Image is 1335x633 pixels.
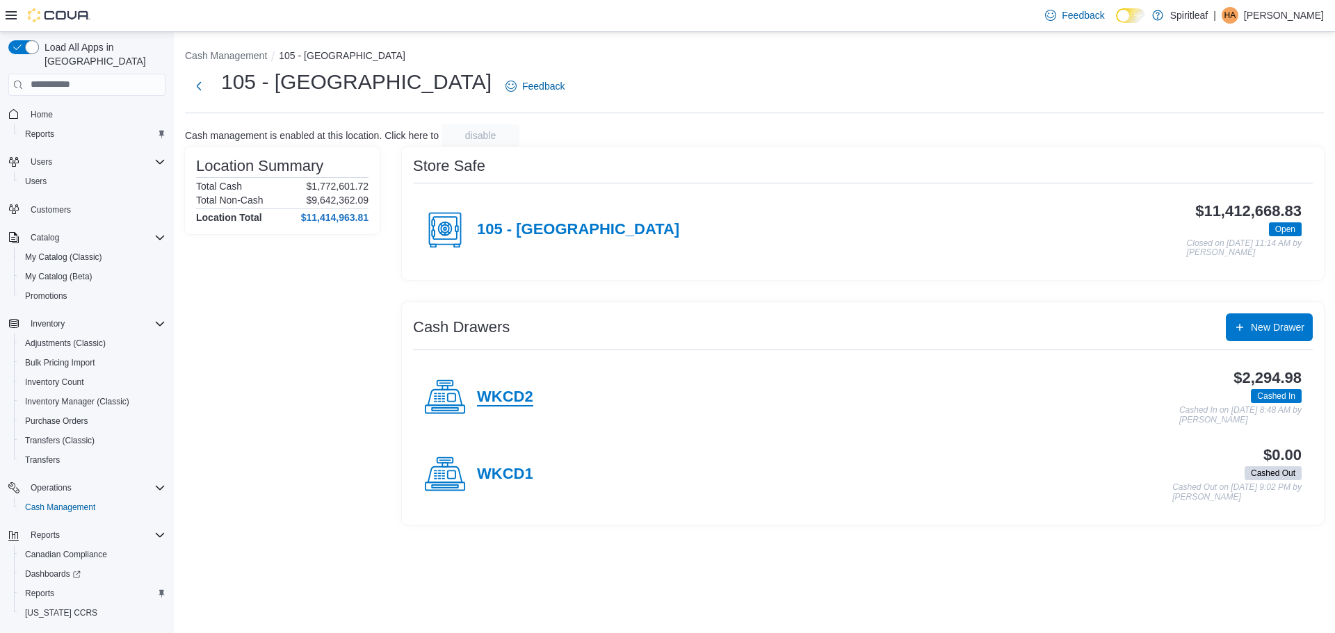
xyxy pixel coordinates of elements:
[31,109,53,120] span: Home
[19,249,108,265] a: My Catalog (Classic)
[25,229,165,246] span: Catalog
[301,212,369,223] h4: $11,414,963.81
[25,607,97,618] span: [US_STATE] CCRS
[31,232,59,243] span: Catalog
[1213,7,1216,24] p: |
[185,130,439,141] p: Cash management is enabled at this location. Click here to
[14,334,171,353] button: Adjustments (Classic)
[25,315,70,332] button: Inventory
[25,106,58,123] a: Home
[25,176,47,187] span: Users
[19,374,90,391] a: Inventory Count
[477,388,533,406] h4: WKCD2
[1062,8,1104,22] span: Feedback
[14,392,171,411] button: Inventory Manager (Classic)
[1244,7,1324,24] p: [PERSON_NAME]
[1224,7,1236,24] span: HA
[306,195,369,206] p: $9,642,362.09
[19,499,101,516] a: Cash Management
[500,72,570,100] a: Feedback
[3,478,171,498] button: Operations
[25,252,102,263] span: My Catalog (Classic)
[19,452,165,468] span: Transfers
[25,588,54,599] span: Reports
[19,354,101,371] a: Bulk Pricing Import
[1179,406,1302,425] p: Cashed In on [DATE] 8:48 AM by [PERSON_NAME]
[31,204,71,215] span: Customers
[28,8,90,22] img: Cova
[14,247,171,267] button: My Catalog (Classic)
[19,413,94,429] a: Purchase Orders
[196,181,242,192] h6: Total Cash
[477,221,679,239] h4: 105 - [GEOGRAPHIC_DATA]
[413,158,485,174] h3: Store Safe
[1263,447,1302,463] h3: $0.00
[19,173,52,190] a: Users
[522,79,565,93] span: Feedback
[25,396,129,407] span: Inventory Manager (Classic)
[25,527,165,543] span: Reports
[19,605,103,621] a: [US_STATE] CCRS
[1251,467,1295,479] span: Cashed Out
[14,450,171,470] button: Transfers
[25,454,60,466] span: Transfers
[25,106,165,123] span: Home
[279,50,405,61] button: 105 - [GEOGRAPHIC_DATA]
[14,603,171,623] button: [US_STATE] CCRS
[19,126,165,142] span: Reports
[39,40,165,68] span: Load All Apps in [GEOGRAPHIC_DATA]
[185,50,267,61] button: Cash Management
[31,318,65,329] span: Inventory
[31,529,60,541] span: Reports
[25,201,165,218] span: Customers
[3,199,171,220] button: Customers
[25,202,76,218] a: Customers
[19,393,165,410] span: Inventory Manager (Classic)
[19,432,165,449] span: Transfers (Classic)
[19,288,73,304] a: Promotions
[1275,223,1295,236] span: Open
[3,314,171,334] button: Inventory
[1257,390,1295,402] span: Cashed In
[14,411,171,431] button: Purchase Orders
[19,605,165,621] span: Washington CCRS
[19,249,165,265] span: My Catalog (Classic)
[14,498,171,517] button: Cash Management
[1039,1,1110,29] a: Feedback
[31,156,52,167] span: Users
[442,124,519,147] button: disable
[14,545,171,564] button: Canadian Compliance
[14,267,171,286] button: My Catalog (Beta)
[221,68,492,96] h1: 105 - [GEOGRAPHIC_DATA]
[196,158,323,174] h3: Location Summary
[25,154,165,170] span: Users
[19,268,98,285] a: My Catalog (Beta)
[465,129,496,142] span: disable
[196,195,264,206] h6: Total Non-Cash
[14,353,171,372] button: Bulk Pricing Import
[19,499,165,516] span: Cash Management
[25,338,106,349] span: Adjustments (Classic)
[14,286,171,306] button: Promotions
[19,432,100,449] a: Transfers (Classic)
[19,452,65,468] a: Transfers
[25,435,95,446] span: Transfers (Classic)
[3,525,171,545] button: Reports
[1251,389,1302,403] span: Cashed In
[1187,239,1302,258] p: Closed on [DATE] 11:14 AM by [PERSON_NAME]
[25,502,95,513] span: Cash Management
[306,181,369,192] p: $1,772,601.72
[413,319,510,336] h3: Cash Drawers
[25,416,88,427] span: Purchase Orders
[25,154,58,170] button: Users
[25,129,54,140] span: Reports
[1222,7,1238,24] div: Holly A
[185,72,213,100] button: Next
[14,124,171,144] button: Reports
[25,479,77,496] button: Operations
[1116,8,1145,23] input: Dark Mode
[1116,23,1117,24] span: Dark Mode
[19,288,165,304] span: Promotions
[19,268,165,285] span: My Catalog (Beta)
[14,584,171,603] button: Reports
